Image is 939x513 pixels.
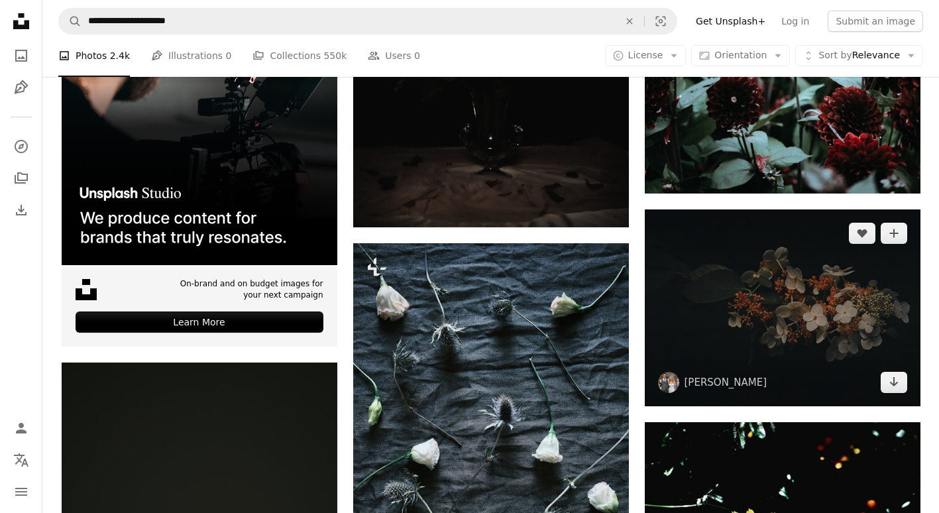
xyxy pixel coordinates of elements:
[8,74,34,101] a: Illustrations
[76,279,97,300] img: file-1631678316303-ed18b8b5cb9cimage
[151,34,231,77] a: Illustrations 0
[714,50,767,60] span: Orientation
[688,11,773,32] a: Get Unsplash+
[8,479,34,505] button: Menu
[773,11,817,32] a: Log in
[226,48,232,63] span: 0
[645,209,920,406] img: a group of butterflies on a flower
[8,197,34,223] a: Download History
[59,9,82,34] button: Search Unsplash
[881,223,907,244] button: Add to Collection
[628,50,663,60] span: License
[252,34,347,77] a: Collections 550k
[605,45,687,66] button: License
[691,45,790,66] button: Orientation
[8,8,34,37] a: Home — Unsplash
[849,223,875,244] button: Like
[645,9,677,34] button: Visual search
[58,8,677,34] form: Find visuals sitewide
[8,42,34,69] a: Photos
[645,302,920,313] a: a group of butterflies on a flower
[818,50,852,60] span: Sort by
[615,9,644,34] button: Clear
[828,11,923,32] button: Submit an image
[323,48,347,63] span: 550k
[171,278,323,301] span: On-brand and on budget images for your next campaign
[658,372,679,393] img: Go to Steve Smith's profile
[8,447,34,473] button: Language
[414,48,420,63] span: 0
[8,415,34,441] a: Log in / Sign up
[818,49,900,62] span: Relevance
[685,376,767,389] a: [PERSON_NAME]
[353,443,629,455] a: a bunch of flowers that are laying on a table
[8,165,34,192] a: Collections
[8,133,34,160] a: Explore
[368,34,420,77] a: Users 0
[76,312,323,333] div: Learn More
[881,372,907,393] a: Download
[795,45,923,66] button: Sort byRelevance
